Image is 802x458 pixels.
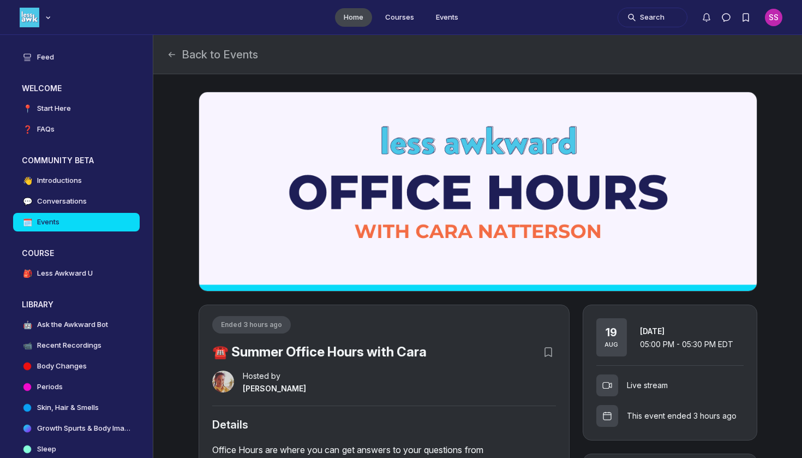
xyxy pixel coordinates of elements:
[13,120,140,139] a: ❓FAQs
[37,340,101,351] h4: Recent Recordings
[13,152,140,169] button: COMMUNITY BETACollapse space
[13,245,140,262] button: COURSECollapse space
[13,357,140,376] a: Body Changes
[243,384,306,393] span: [PERSON_NAME]
[22,124,33,135] span: ❓
[37,402,99,413] h4: Skin, Hair & Smells
[22,175,33,186] span: 👋
[627,411,737,421] span: This event ended 3 hours ago
[22,103,33,114] span: 📍
[20,8,39,27] img: Less Awkward Hub logo
[605,340,618,349] div: Aug
[13,398,140,417] a: Skin, Hair & Smells
[640,340,733,349] span: 05:00 PM - 05:30 PM EDT
[37,196,87,207] h4: Conversations
[22,217,33,228] span: 🗓️
[640,326,665,336] span: [DATE]
[13,80,140,97] button: WELCOMECollapse space
[37,319,108,330] h4: Ask the Awkward Bot
[243,382,306,395] a: View user profile
[13,213,140,231] a: 🗓️Events
[22,248,54,259] h3: COURSE
[212,371,234,395] a: View user profile
[212,344,427,360] h1: ☎️ Summer Office Hours with Cara
[13,264,140,283] a: 🎒Less Awkward U
[697,8,716,27] button: Notifications
[153,35,802,74] header: Page Header
[20,7,53,28] button: Less Awkward Hub logo
[22,83,62,94] h3: WELCOME
[765,9,782,26] button: User menu options
[37,124,55,135] h4: FAQs
[37,103,71,114] h4: Start Here
[221,320,282,329] span: Ended 3 hours ago
[212,417,556,432] h5: Details
[37,382,63,392] h4: Periods
[166,47,258,62] button: Back to Events
[22,155,94,166] h3: COMMUNITY BETA
[736,8,756,27] button: Bookmarks
[13,192,140,211] a: 💬Conversations
[765,9,782,26] div: SS
[13,419,140,438] a: Growth Spurts & Body Image
[627,380,668,391] span: Live stream
[618,8,687,27] button: Search
[13,99,140,118] a: 📍Start Here
[13,48,140,67] a: Feed
[376,8,423,27] a: Courses
[22,268,33,279] span: 🎒
[37,52,54,63] h4: Feed
[13,296,140,313] button: LIBRARYCollapse space
[22,340,33,351] span: 📹
[13,316,140,334] a: 🤖Ask the Awkward Bot
[37,444,56,455] h4: Sleep
[335,8,372,27] a: Home
[37,217,59,228] h4: Events
[22,319,33,330] span: 🤖
[37,361,87,372] h4: Body Changes
[37,423,131,434] h4: Growth Spurts & Body Image
[13,336,140,355] a: 📹Recent Recordings
[37,175,82,186] h4: Introductions
[541,344,556,360] button: Bookmarks
[243,371,306,382] span: Hosted by
[13,171,140,190] a: 👋Introductions
[37,268,93,279] h4: Less Awkward U
[606,326,617,339] div: 19
[716,8,736,27] button: Direct messages
[13,378,140,396] a: Periods
[22,299,53,310] h3: LIBRARY
[22,196,33,207] span: 💬
[427,8,467,27] a: Events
